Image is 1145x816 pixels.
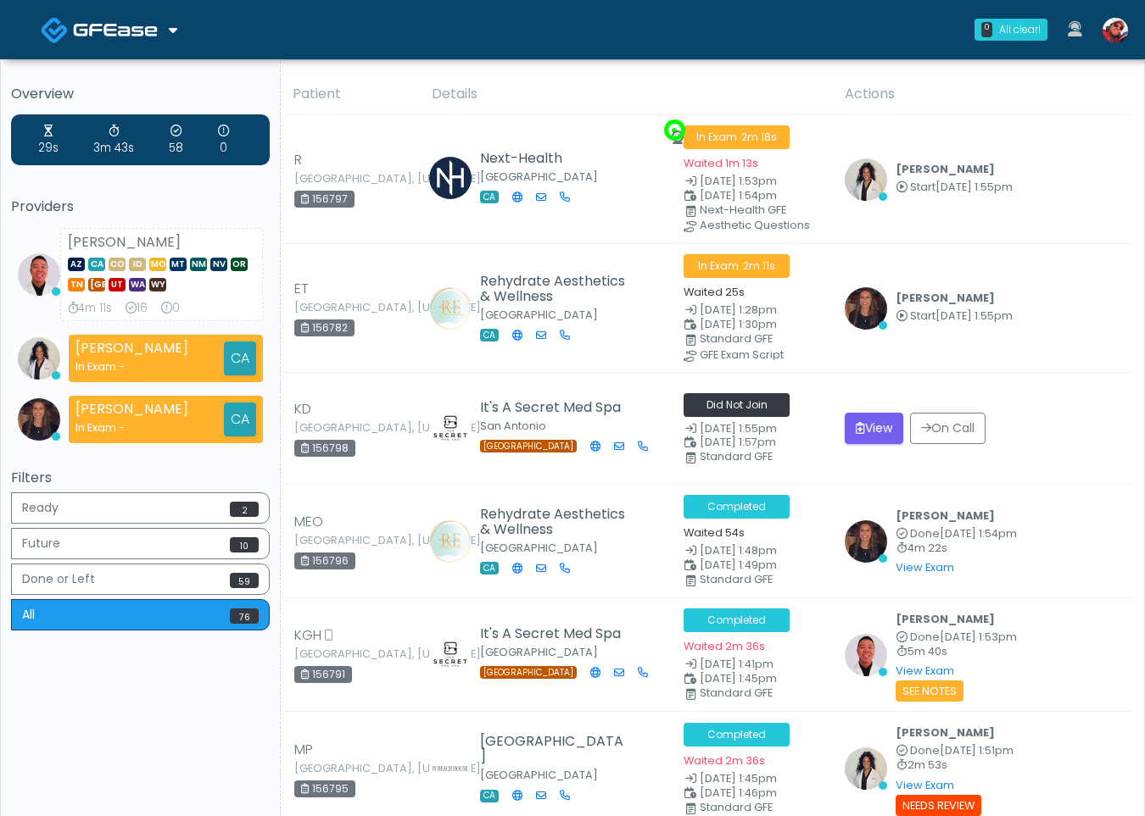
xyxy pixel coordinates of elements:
[896,632,1017,643] small: Completed at
[700,802,841,813] div: Standard GFE
[684,285,745,299] small: Waited 25s
[896,529,1017,540] small: Completed at
[480,734,628,764] h5: [GEOGRAPHIC_DATA]
[684,495,790,519] span: Completed
[18,398,60,441] img: Rozlyn Bauer
[684,176,824,187] small: Date Created
[480,329,499,341] span: CA
[896,612,995,626] b: [PERSON_NAME]
[936,180,1013,194] span: [DATE] 1:55pm
[11,528,270,559] button: Future10
[845,413,903,444] button: View
[149,258,166,271] span: MO
[210,258,227,271] span: NV
[11,492,270,524] button: Ready2
[18,253,60,296] img: Gerald Dungo
[169,123,183,157] div: Exams Completed
[999,22,1041,37] div: All clear!
[684,125,790,149] span: In Exam ·
[684,424,824,435] small: Date Created
[480,440,577,452] span: [GEOGRAPHIC_DATA]
[294,440,355,457] div: 156798
[684,393,790,417] span: Did Not Join
[684,191,824,202] small: Scheduled Time
[684,560,824,571] small: Scheduled Time
[294,150,302,170] span: R
[93,123,134,157] div: Average Review Time
[981,22,992,37] div: 0
[896,311,1013,322] small: Started at
[41,16,69,44] img: Docovia
[1103,18,1128,43] img: Jameson Stafford
[109,278,126,291] span: UT
[480,541,598,555] small: [GEOGRAPHIC_DATA]
[129,278,146,291] span: WA
[910,180,936,194] span: Start
[700,421,777,436] span: [DATE] 1:55pm
[896,778,954,792] a: View Exam
[88,278,105,291] span: [GEOGRAPHIC_DATA]
[684,753,765,768] small: Waited 2m 36s
[68,232,181,252] strong: [PERSON_NAME]
[835,74,1131,115] th: Actions
[700,558,777,572] span: [DATE] 1:49pm
[896,162,995,176] b: [PERSON_NAME]
[224,341,256,375] div: CA
[109,258,126,271] span: CO
[294,423,388,433] small: [GEOGRAPHIC_DATA], [US_STATE]
[294,191,355,208] div: 156797
[11,470,270,486] h5: Filters
[218,123,229,157] div: Extended Exams
[230,502,259,517] span: 2
[700,575,841,585] div: Standard GFE
[11,492,270,635] div: Basic example
[700,220,841,230] div: Aesthetic Questions
[700,688,841,698] div: Standard GFE
[700,657,774,671] span: [DATE] 1:41pm
[75,399,188,419] strong: [PERSON_NAME]
[230,573,259,588] span: 59
[684,608,790,632] span: Completed
[700,174,777,188] span: [DATE] 1:53pm
[11,199,270,214] h5: Providers
[224,402,256,436] div: CA
[684,774,824,785] small: Date Created
[700,771,777,785] span: [DATE] 1:45pm
[294,512,323,532] span: MEO
[910,743,940,758] span: Done
[896,291,995,305] b: [PERSON_NAME]
[294,552,355,569] div: 156796
[190,258,207,271] span: NM
[964,12,1058,47] a: 0 All clear!
[75,338,188,358] strong: [PERSON_NAME]
[480,151,598,166] h5: Next-Health
[230,537,259,552] span: 10
[845,520,887,563] img: Rozlyn Bauer
[294,319,355,336] div: 156782
[700,188,777,203] span: [DATE] 1:54pm
[910,413,986,444] button: On Call
[684,254,790,278] span: In Exam ·
[480,169,598,184] small: [GEOGRAPHIC_DATA]
[480,645,598,659] small: [GEOGRAPHIC_DATA]
[910,308,936,323] span: Start
[940,630,1017,644] span: [DATE] 1:53pm
[429,157,472,199] img: Kevin Peake
[684,639,765,653] small: Waited 2m 36s
[68,278,85,291] span: TN
[700,452,841,462] div: Standard GFE
[294,780,355,797] div: 156795
[294,303,388,313] small: [GEOGRAPHIC_DATA], [US_STATE]
[294,536,388,546] small: [GEOGRAPHIC_DATA], [US_STATE]
[294,666,352,683] div: 156791
[684,659,824,670] small: Date Created
[429,406,472,448] img: Amanda Creel
[429,747,472,790] img: Yvette Hickey
[684,437,824,448] small: Scheduled Time
[684,674,824,685] small: Scheduled Time
[88,258,105,271] span: CA
[896,760,1014,771] small: 2m 53s
[480,419,546,433] small: San Antonio
[429,287,472,330] img: Johanna Cordova
[75,358,188,375] div: In Exam -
